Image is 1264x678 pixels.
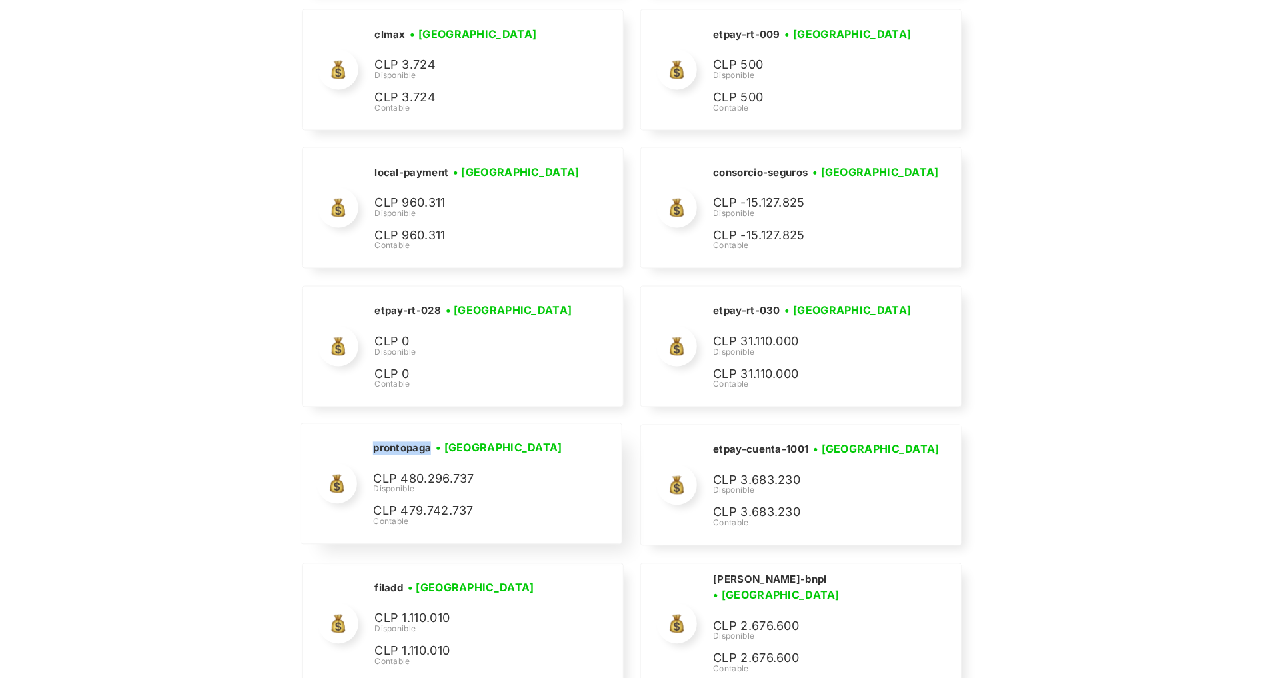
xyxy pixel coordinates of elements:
h2: etpay-rt-028 [374,305,441,318]
p: CLP 3.724 [374,55,574,75]
div: Contable [374,102,574,114]
h3: • [GEOGRAPHIC_DATA] [453,164,580,180]
p: CLP 2.676.600 [713,617,913,637]
div: Contable [374,656,574,668]
h2: etpay-rt-030 [713,305,780,318]
div: Disponible [374,623,574,635]
div: Disponible [713,69,916,81]
div: Contable [373,516,573,528]
h2: local-payment [374,166,448,179]
div: Contable [713,379,916,391]
h2: etpay-rt-009 [713,28,780,41]
div: Disponible [374,69,574,81]
div: Disponible [713,485,944,497]
div: Contable [374,240,584,252]
div: Disponible [713,631,945,643]
p: CLP 0 [374,365,574,385]
h3: • [GEOGRAPHIC_DATA] [713,587,840,603]
div: Contable [713,240,944,252]
p: CLP 3.683.230 [713,503,913,523]
h3: • [GEOGRAPHIC_DATA] [812,164,939,180]
h2: consorcio-seguros [713,166,808,179]
h3: • [GEOGRAPHIC_DATA] [785,26,912,42]
p: CLP 1.110.010 [374,609,574,629]
div: Disponible [373,483,573,495]
h2: [PERSON_NAME]-bnpl [713,573,826,587]
p: CLP 31.110.000 [713,365,913,385]
h3: • [GEOGRAPHIC_DATA] [446,303,572,319]
p: CLP 3.683.230 [713,471,913,491]
p: CLP 31.110.000 [713,333,913,352]
p: CLP 2.676.600 [713,649,913,669]
div: Disponible [374,208,584,220]
div: Contable [713,663,945,675]
h3: • [GEOGRAPHIC_DATA] [408,580,534,596]
p: CLP -15.127.825 [713,194,913,213]
div: Disponible [713,347,916,359]
p: CLP 0 [374,333,574,352]
p: CLP 480.296.737 [373,470,573,489]
h2: prontopaga [373,442,431,455]
h3: • [GEOGRAPHIC_DATA] [813,441,940,457]
h2: clmax [374,28,406,41]
p: CLP 3.724 [374,88,574,107]
div: Disponible [374,347,576,359]
h3: • [GEOGRAPHIC_DATA] [436,440,562,456]
h2: etpay-cuenta-1001 [713,443,808,457]
div: Contable [374,379,576,391]
p: CLP 960.311 [374,227,574,246]
div: Contable [713,102,916,114]
p: CLP 960.311 [374,194,574,213]
p: CLP 500 [713,55,913,75]
p: CLP 479.742.737 [373,502,573,521]
div: Disponible [713,208,944,220]
h3: • [GEOGRAPHIC_DATA] [785,303,912,319]
p: CLP 500 [713,88,913,107]
h3: • [GEOGRAPHIC_DATA] [410,26,537,42]
p: CLP 1.110.010 [374,642,574,661]
h2: filadd [374,582,403,595]
p: CLP -15.127.825 [713,227,913,246]
div: Contable [713,517,944,529]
